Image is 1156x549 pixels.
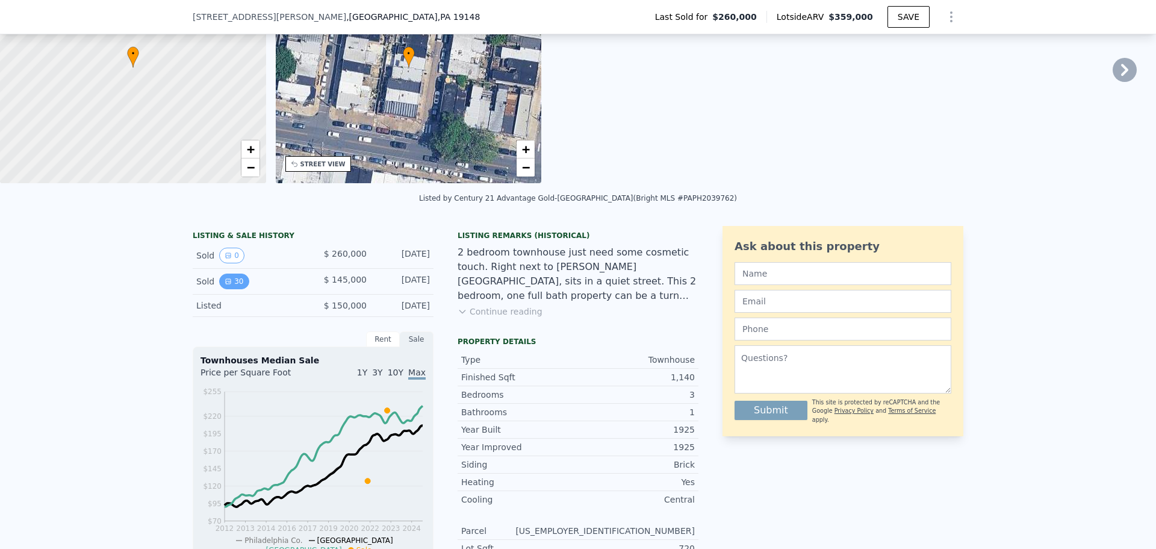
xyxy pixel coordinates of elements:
button: Submit [735,401,807,420]
span: • [403,48,415,59]
tspan: 2013 [236,524,255,533]
a: Zoom out [517,158,535,177]
span: 10Y [388,368,403,377]
a: Zoom in [517,140,535,158]
tspan: $220 [203,412,222,421]
span: Lotside ARV [777,11,828,23]
span: $ 150,000 [324,301,367,310]
div: STREET VIEW [300,160,346,169]
tspan: 2020 [340,524,359,533]
tspan: 2012 [216,524,234,533]
span: $ 145,000 [324,275,367,284]
div: This site is protected by reCAPTCHA and the Google and apply. [812,398,951,424]
span: + [522,142,530,157]
a: Zoom in [241,140,259,158]
tspan: $120 [203,482,222,491]
button: Continue reading [458,306,542,318]
span: Last Sold for [655,11,713,23]
input: Email [735,290,951,313]
div: 1925 [578,424,695,436]
div: [DATE] [376,300,430,312]
div: Type [461,354,578,366]
div: • [403,46,415,67]
div: 3 [578,389,695,401]
span: Philadelphia Co. [244,536,302,545]
tspan: 2016 [278,524,296,533]
div: 1,140 [578,371,695,383]
tspan: 2014 [257,524,276,533]
div: Parcel [461,525,515,537]
div: [DATE] [376,274,430,289]
span: $ 260,000 [324,249,367,259]
div: Listed [196,300,303,312]
div: Brick [578,459,695,471]
tspan: 2017 [299,524,317,533]
tspan: $145 [203,465,222,473]
span: [GEOGRAPHIC_DATA] [317,536,393,545]
div: Central [578,494,695,506]
button: View historical data [219,274,249,289]
span: , PA 19148 [438,12,480,22]
span: Max [408,368,426,380]
div: Listing Remarks (Historical) [458,231,698,240]
div: Yes [578,476,695,488]
div: Ask about this property [735,238,951,255]
div: Townhouses Median Sale [200,354,426,366]
tspan: $95 [208,500,222,508]
span: • [127,48,139,59]
div: Property details [458,337,698,347]
span: $260,000 [712,11,757,23]
div: LISTING & SALE HISTORY [193,231,433,243]
div: Townhouse [578,354,695,366]
span: + [246,142,254,157]
div: Year Built [461,424,578,436]
div: Sale [400,331,433,347]
div: Finished Sqft [461,371,578,383]
span: 3Y [372,368,382,377]
button: SAVE [887,6,930,28]
tspan: $195 [203,430,222,438]
tspan: 2019 [319,524,338,533]
div: 1925 [578,441,695,453]
span: , [GEOGRAPHIC_DATA] [346,11,480,23]
input: Name [735,262,951,285]
span: 1Y [357,368,367,377]
tspan: 2023 [382,524,400,533]
input: Phone [735,318,951,340]
a: Zoom out [241,158,259,177]
div: Year Improved [461,441,578,453]
div: 1 [578,406,695,418]
div: Sold [196,274,303,289]
div: Siding [461,459,578,471]
tspan: 2022 [361,524,379,533]
span: $359,000 [828,12,873,22]
div: Heating [461,476,578,488]
button: Show Options [939,5,963,29]
button: View historical data [219,248,244,263]
div: Cooling [461,494,578,506]
tspan: $170 [203,447,222,456]
div: [US_EMPLOYER_IDENTIFICATION_NUMBER] [515,525,695,537]
div: Bedrooms [461,389,578,401]
div: Price per Square Foot [200,366,313,386]
div: Listed by Century 21 Advantage Gold-[GEOGRAPHIC_DATA] (Bright MLS #PAPH2039762) [419,194,737,202]
span: [STREET_ADDRESS][PERSON_NAME] [193,11,346,23]
div: Rent [366,331,400,347]
div: Bathrooms [461,406,578,418]
span: − [246,160,254,175]
div: [DATE] [376,248,430,263]
a: Privacy Policy [834,407,874,414]
tspan: $255 [203,387,222,396]
tspan: $70 [208,517,222,525]
div: Sold [196,248,303,263]
tspan: 2024 [402,524,421,533]
div: • [127,46,139,67]
a: Terms of Service [888,407,936,414]
span: − [522,160,530,175]
div: 2 bedroom townhouse just need some cosmetic touch. Right next to [PERSON_NAME][GEOGRAPHIC_DATA], ... [458,245,698,303]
